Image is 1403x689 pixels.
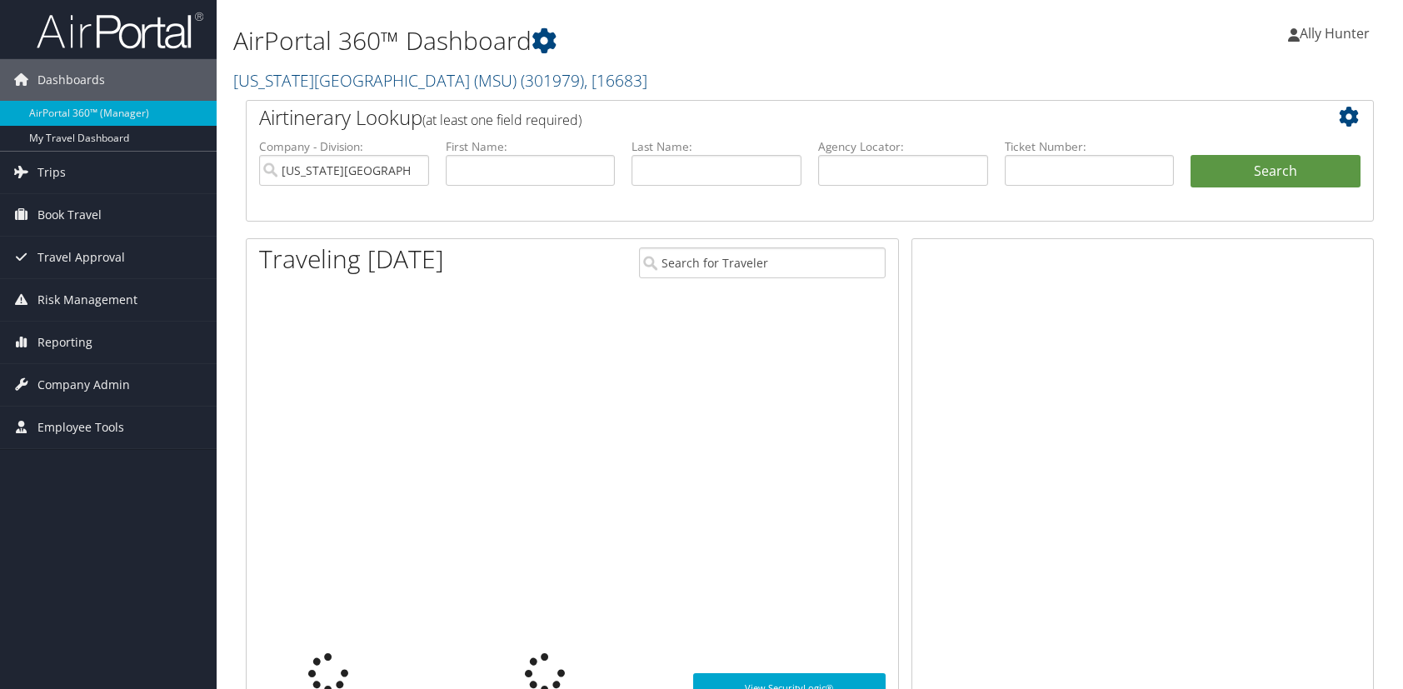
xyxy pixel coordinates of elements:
[233,23,1002,58] h1: AirPortal 360™ Dashboard
[37,237,125,278] span: Travel Approval
[37,364,130,406] span: Company Admin
[37,279,137,321] span: Risk Management
[632,138,801,155] label: Last Name:
[521,69,584,92] span: ( 301979 )
[639,247,886,278] input: Search for Traveler
[37,11,203,50] img: airportal-logo.png
[259,242,444,277] h1: Traveling [DATE]
[1288,8,1386,58] a: Ally Hunter
[259,138,429,155] label: Company - Division:
[259,103,1266,132] h2: Airtinerary Lookup
[1005,138,1175,155] label: Ticket Number:
[422,111,582,129] span: (at least one field required)
[584,69,647,92] span: , [ 16683 ]
[37,322,92,363] span: Reporting
[37,194,102,236] span: Book Travel
[446,138,616,155] label: First Name:
[37,152,66,193] span: Trips
[1191,155,1361,188] button: Search
[37,407,124,448] span: Employee Tools
[37,59,105,101] span: Dashboards
[233,69,647,92] a: [US_STATE][GEOGRAPHIC_DATA] (MSU)
[818,138,988,155] label: Agency Locator:
[1300,24,1370,42] span: Ally Hunter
